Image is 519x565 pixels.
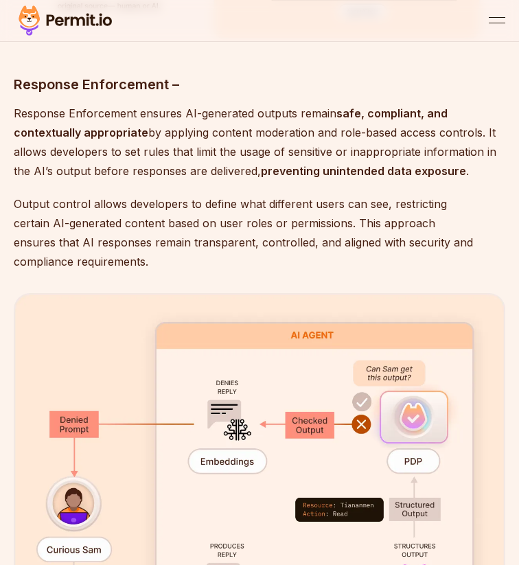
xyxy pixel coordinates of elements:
[14,73,505,95] h3: Response Enforcement –
[489,12,505,29] button: open menu
[14,194,505,271] p: Output control allows developers to define what different users can see, restricting certain AI-g...
[261,164,466,178] strong: preventing unintended data exposure
[14,3,117,38] img: Permit logo
[14,104,505,181] p: Response Enforcement ensures AI-generated outputs remain by applying content moderation and role-...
